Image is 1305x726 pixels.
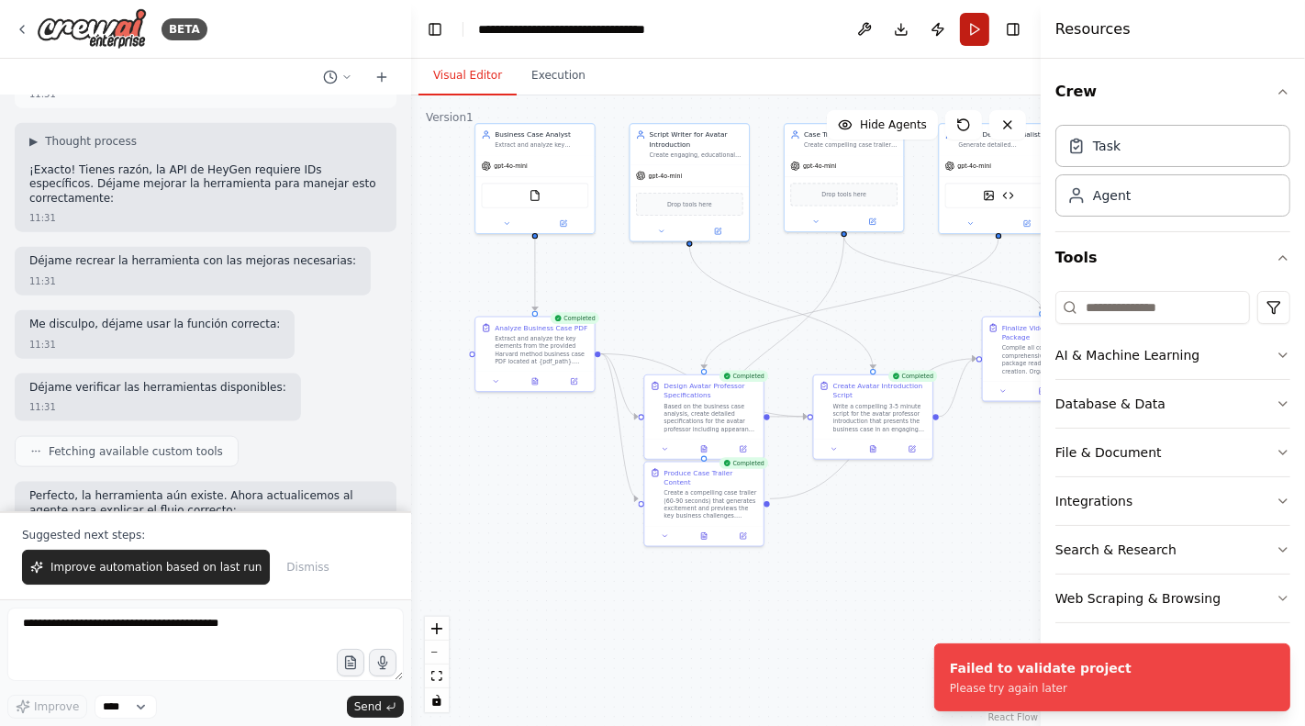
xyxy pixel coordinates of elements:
div: Search & Research [1055,541,1177,559]
g: Edge from 5351e25d-e652-4fa1-af43-2e073ae51fcc to 129860a0-5fc4-4631-afc3-4865e88b5de2 [699,236,849,455]
button: View output [684,531,725,542]
span: ▶ [29,134,38,149]
button: Tools [1055,232,1290,284]
button: Open in side panel [690,226,744,238]
button: Start a new chat [367,66,396,88]
img: FileReadTool [530,190,541,202]
div: Task [1093,137,1121,155]
button: Execution [517,57,600,95]
div: Version 1 [426,110,474,125]
div: Script Writer for Avatar Introduction [650,129,743,149]
div: Completed [888,371,937,383]
div: Avatar Design SpecialistGenerate detailed specifications for avatar professor and create avatar v... [938,123,1059,234]
div: Completed [551,312,599,324]
span: Dismiss [286,560,329,575]
p: Me disculpo, déjame usar la función correcta: [29,318,280,332]
button: Search & Research [1055,526,1290,574]
div: CompletedAnalyze Business Case PDFExtract and analyze the key elements from the provided Harvard ... [474,317,596,393]
span: Improve [34,699,79,714]
span: Drop tools here [821,190,866,200]
div: Business Case AnalystExtract and analyze key information from Harvard method business case PDFs, ... [474,123,596,234]
button: View output [515,375,556,387]
span: gpt-4o-mini [803,162,837,170]
p: Déjame recrear la herramienta con las mejoras necesarias: [29,254,356,269]
p: Suggested next steps: [22,528,389,542]
div: Integrations [1055,492,1132,510]
button: File & Document [1055,429,1290,476]
div: 11:31 [29,338,56,352]
button: Dismiss [277,550,338,585]
span: gpt-4o-mini [649,172,683,179]
button: Open in side panel [896,443,929,455]
button: Improve [7,695,87,719]
g: Edge from 7a52af8f-839a-4118-97e1-40ad8746b847 to bc806916-b79a-4af2-9b6e-7e9178a5f050 [530,238,541,310]
div: AI & Machine Learning [1055,346,1199,364]
button: Upload files [337,649,364,676]
button: Open in side panel [557,375,590,387]
div: Script Writer for Avatar IntroductionCreate engaging, educational scripts for avatar-based case i... [630,123,751,241]
div: Create a compelling case trailer (60-90 seconds) that generates excitement and previews the key b... [664,489,757,520]
div: Create compelling case trailer content that builds anticipation and provides a preview of the key... [804,141,898,149]
span: gpt-4o-mini [494,162,528,170]
div: Web Scraping & Browsing [1055,589,1221,608]
div: Tools [1055,284,1290,638]
button: Click to speak your automation idea [369,649,396,676]
span: Hide Agents [860,117,927,132]
button: Open in side panel [727,531,760,542]
g: Edge from a6c70f19-6ab0-4ce2-9e99-e99ec6979ae3 to c615d285-e8e5-4177-9c72-60ccbf67f03e [685,246,877,369]
g: Edge from c5daf249-608c-464c-93a7-31c0941ac6f9 to 665741db-029a-4a96-9e45-5064cbe8d7d5 [699,238,1004,368]
div: 11:31 [29,211,56,225]
button: Database & Data [1055,380,1290,428]
button: Improve automation based on last run [22,550,270,585]
div: Failed to validate project [950,659,1132,677]
div: Compile all components into a comprehensive production package ready for video creation. Organize... [1002,344,1096,375]
div: React Flow controls [425,617,449,712]
div: Case Trailer Producer [804,129,898,140]
div: CompletedProduce Case Trailer ContentCreate a compelling case trailer (60-90 seconds) that genera... [643,461,764,546]
div: 11:31 [29,400,56,414]
nav: breadcrumb [478,20,685,39]
div: 11:31 [29,274,56,288]
p: Perfecto, la herramienta aún existe. Ahora actualicemos al agente para explicar el flujo correcto: [29,489,382,518]
div: CompletedDesign Avatar Professor SpecificationsBased on the business case analysis, create detail... [643,374,764,460]
div: Finalize Video Production PackageCompile all components into a comprehensive production package r... [982,317,1103,402]
div: File & Document [1055,443,1162,462]
img: DallETool [983,190,995,202]
div: Database & Data [1055,395,1166,413]
div: Extract and analyze key information from Harvard method business case PDFs, identifying the main ... [495,141,588,149]
span: Fetching available custom tools [49,444,223,459]
div: Produce Case Trailer Content [664,468,757,487]
button: Open in side panel [845,216,899,228]
span: Send [354,699,382,714]
span: Drop tools here [667,199,712,209]
img: HeyGen Avatar Video Generator [1002,190,1014,202]
g: Edge from bc806916-b79a-4af2-9b6e-7e9178a5f050 to 129860a0-5fc4-4631-afc3-4865e88b5de2 [601,349,639,503]
g: Edge from bc806916-b79a-4af2-9b6e-7e9178a5f050 to 665741db-029a-4a96-9e45-5064cbe8d7d5 [601,349,639,421]
g: Edge from c615d285-e8e5-4177-9c72-60ccbf67f03e to c8d5aa31-4318-4974-a4f1-f336294cc7af [939,354,976,422]
button: Integrations [1055,477,1290,525]
div: BETA [162,18,207,40]
span: Improve automation based on last run [50,560,262,575]
h4: Resources [1055,18,1131,40]
span: gpt-4o-mini [957,162,991,170]
div: Analyze Business Case PDF [495,323,587,333]
button: ▶Thought process [29,134,137,149]
div: Case Trailer ProducerCreate compelling case trailer content that builds anticipation and provides... [784,123,905,232]
button: View output [1021,385,1063,397]
div: CompletedCreate Avatar Introduction ScriptWrite a compelling 3-5 minute script for the avatar pro... [813,374,934,460]
span: Thought process [45,134,137,149]
div: Design Avatar Professor Specifications [664,381,757,400]
button: AI & Machine Learning [1055,331,1290,379]
g: Edge from 665741db-029a-4a96-9e45-5064cbe8d7d5 to c615d285-e8e5-4177-9c72-60ccbf67f03e [770,412,808,422]
div: Agent [1093,186,1131,205]
button: View output [853,443,894,455]
button: Switch to previous chat [316,66,360,88]
button: Hide right sidebar [1000,17,1026,42]
div: Completed [719,371,768,383]
button: zoom in [425,617,449,641]
button: Visual Editor [418,57,517,95]
button: Open in side panel [727,443,760,455]
button: Send [347,696,404,718]
div: Based on the business case analysis, create detailed specifications for the avatar professor incl... [664,402,757,433]
button: Crew [1055,66,1290,117]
